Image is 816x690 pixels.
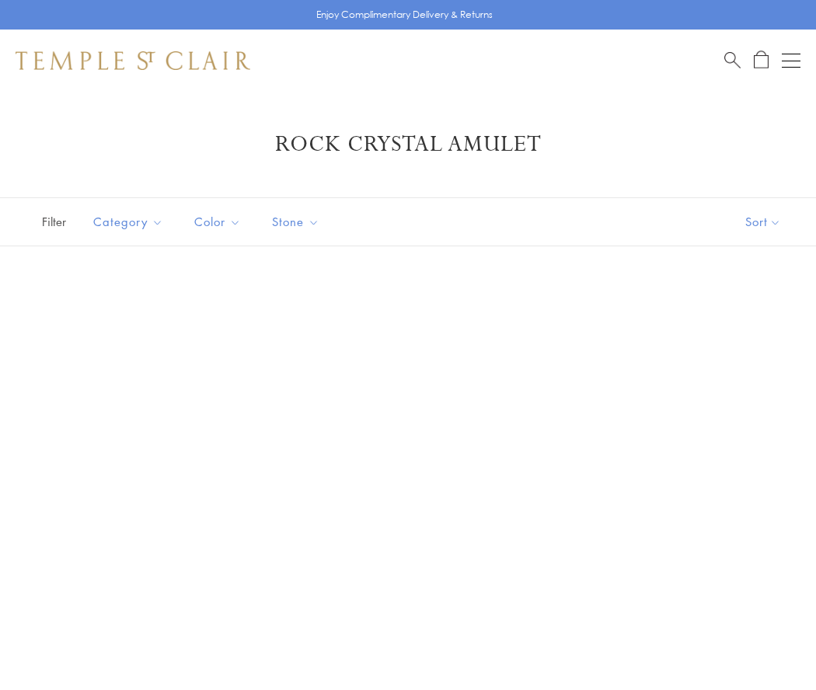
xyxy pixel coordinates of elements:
[754,51,769,70] a: Open Shopping Bag
[260,204,331,239] button: Stone
[187,212,253,232] span: Color
[85,212,175,232] span: Category
[316,7,493,23] p: Enjoy Complimentary Delivery & Returns
[710,198,816,246] button: Show sort by
[724,51,741,70] a: Search
[782,51,800,70] button: Open navigation
[39,131,777,159] h1: Rock Crystal Amulet
[264,212,331,232] span: Stone
[183,204,253,239] button: Color
[16,51,250,70] img: Temple St. Clair
[82,204,175,239] button: Category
